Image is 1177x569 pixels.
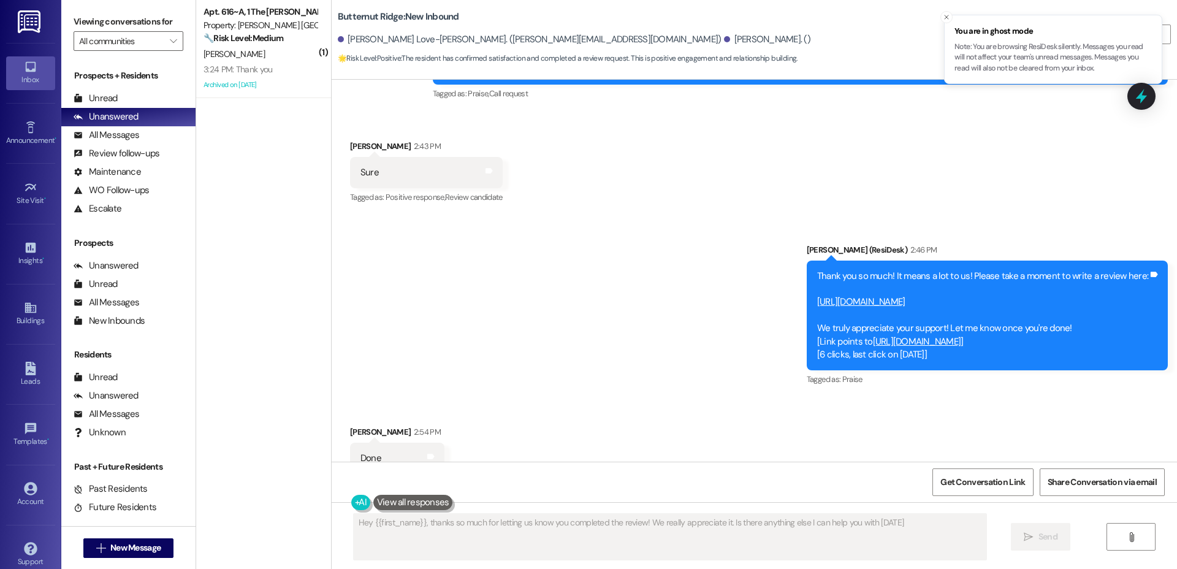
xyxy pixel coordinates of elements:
[44,194,46,203] span: •
[411,140,440,153] div: 2:43 PM
[6,297,55,330] a: Buildings
[74,147,159,160] div: Review follow-ups
[954,42,1152,74] p: Note: You are browsing ResiDesk silently. Messages you read will not affect your team's unread me...
[74,483,148,495] div: Past Residents
[360,166,379,179] div: Sure
[6,177,55,210] a: Site Visit •
[1040,468,1165,496] button: Share Conversation via email
[489,88,528,99] span: Call request
[61,237,196,250] div: Prospects
[74,315,145,327] div: New Inbounds
[907,243,937,256] div: 2:46 PM
[350,188,503,206] div: Tagged as:
[74,296,139,309] div: All Messages
[1048,476,1157,489] span: Share Conversation via email
[1024,532,1033,542] i: 
[411,426,440,438] div: 2:54 PM
[74,184,149,197] div: WO Follow-ups
[338,10,459,23] b: Butternut Ridge: New Inbound
[74,92,118,105] div: Unread
[74,259,139,272] div: Unanswered
[932,468,1033,496] button: Get Conversation Link
[204,64,272,75] div: 3:24 PM: Thank you
[350,140,503,157] div: [PERSON_NAME]
[47,435,49,444] span: •
[110,541,161,554] span: New Message
[204,6,317,18] div: Apt. 616~A, 1 The [PERSON_NAME] Louisville
[74,408,139,421] div: All Messages
[96,543,105,553] i: 
[74,389,139,402] div: Unanswered
[18,10,43,33] img: ResiDesk Logo
[6,418,55,451] a: Templates •
[445,192,503,202] span: Review candidate
[74,110,139,123] div: Unanswered
[468,88,489,99] span: Praise ,
[204,32,283,44] strong: 🔧 Risk Level: Medium
[74,166,141,178] div: Maintenance
[338,33,722,46] div: [PERSON_NAME] Love-[PERSON_NAME]. ([PERSON_NAME][EMAIL_ADDRESS][DOMAIN_NAME])
[61,348,196,361] div: Residents
[61,69,196,82] div: Prospects + Residents
[724,33,810,46] div: [PERSON_NAME]. ()
[83,538,174,558] button: New Message
[74,12,183,31] label: Viewing conversations for
[338,52,798,65] span: : The resident has confirmed satisfaction and completed a review request. This is positive engage...
[807,243,1168,261] div: [PERSON_NAME] (ResiDesk)
[204,48,265,59] span: [PERSON_NAME]
[74,129,139,142] div: All Messages
[350,426,444,443] div: [PERSON_NAME]
[204,19,317,32] div: Property: [PERSON_NAME] [GEOGRAPHIC_DATA]
[433,85,1168,102] div: Tagged as:
[74,371,118,384] div: Unread
[338,53,401,63] strong: 🌟 Risk Level: Positive
[6,358,55,391] a: Leads
[940,11,953,23] button: Close toast
[6,478,55,511] a: Account
[6,56,55,90] a: Inbox
[74,202,121,215] div: Escalate
[940,476,1025,489] span: Get Conversation Link
[79,31,164,51] input: All communities
[74,426,126,439] div: Unknown
[55,134,56,143] span: •
[74,501,156,514] div: Future Residents
[74,278,118,291] div: Unread
[807,370,1168,388] div: Tagged as:
[42,254,44,263] span: •
[954,25,1152,37] span: You are in ghost mode
[1127,532,1136,542] i: 
[842,374,863,384] span: Praise
[817,270,1148,362] div: Thank you so much! It means a lot to us! Please take a moment to write a review here: We truly ap...
[817,296,905,308] a: [URL][DOMAIN_NAME]
[386,192,445,202] span: Positive response ,
[170,36,177,46] i: 
[6,237,55,270] a: Insights •
[1038,530,1057,543] span: Send
[202,77,318,93] div: Archived on [DATE]
[61,460,196,473] div: Past + Future Residents
[360,452,381,465] div: Done
[354,514,986,560] textarea: Hey {{first_name}}, thanks so much for
[1011,523,1070,551] button: Send
[873,335,961,348] a: [URL][DOMAIN_NAME]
